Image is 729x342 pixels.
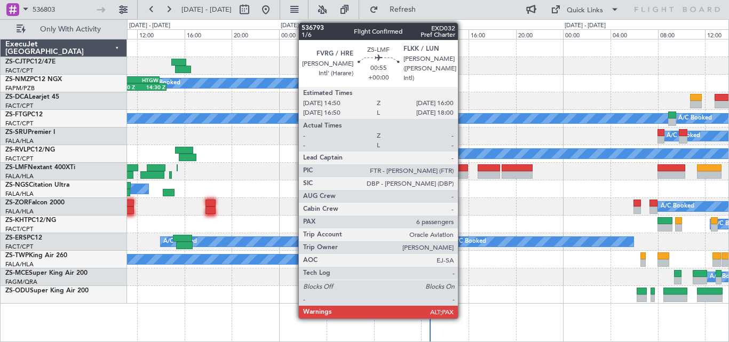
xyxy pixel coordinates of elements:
[5,270,29,276] span: ZS-MCE
[611,29,658,39] div: 04:00
[181,5,232,14] span: [DATE] - [DATE]
[5,260,34,268] a: FALA/HLA
[5,164,28,171] span: ZS-LMF
[5,190,34,198] a: FALA/HLA
[565,21,606,30] div: [DATE] - [DATE]
[469,29,516,39] div: 16:00
[5,67,33,75] a: FACT/CPT
[28,26,113,33] span: Only With Activity
[5,172,34,180] a: FALA/HLA
[33,2,94,18] input: Trip Number
[185,29,232,39] div: 16:00
[5,217,28,224] span: ZS-KHT
[5,288,30,294] span: ZS-ODU
[364,1,429,18] button: Refresh
[5,200,65,206] a: ZS-ZORFalcon 2000
[5,112,43,118] a: ZS-FTGPC12
[5,120,33,128] a: FACT/CPT
[5,235,27,241] span: ZS-ERS
[393,146,427,162] div: A/C Booked
[5,164,75,171] a: ZS-LMFNextant 400XTi
[5,59,56,65] a: ZS-CJTPC12/47E
[232,29,279,39] div: 20:00
[5,252,29,259] span: ZS-TWP
[5,155,33,163] a: FACT/CPT
[567,5,603,16] div: Quick Links
[5,208,34,216] a: FALA/HLA
[516,29,564,39] div: 20:00
[421,29,469,39] div: 12:00
[678,110,712,126] div: A/C Booked
[137,29,185,39] div: 12:00
[5,129,55,136] a: ZS-SRUPremier I
[5,235,42,241] a: ZS-ERSPC12
[327,29,374,39] div: 04:00
[116,84,140,90] div: 10:10 Z
[658,29,706,39] div: 08:00
[5,137,34,145] a: FALA/HLA
[563,29,611,39] div: 00:00
[5,270,88,276] a: ZS-MCESuper King Air 200
[5,94,29,100] span: ZS-DCA
[661,198,694,214] div: A/C Booked
[5,147,55,153] a: ZS-RVLPC12/NG
[5,288,89,294] a: ZS-ODUSuper King Air 200
[439,234,472,250] div: A/C Booked
[5,129,28,136] span: ZS-SRU
[163,234,197,250] div: A/C Booked
[5,84,35,92] a: FAPM/PZB
[5,94,59,100] a: ZS-DCALearjet 45
[5,243,33,251] a: FACT/CPT
[5,147,27,153] span: ZS-RVL
[5,252,67,259] a: ZS-TWPKing Air 260
[12,21,116,38] button: Only With Activity
[5,76,62,83] a: ZS-NMZPC12 NGX
[5,112,27,118] span: ZS-FTG
[374,29,422,39] div: 08:00
[381,6,425,13] span: Refresh
[5,217,56,224] a: ZS-KHTPC12/NG
[545,1,624,18] button: Quick Links
[141,84,165,90] div: 14:30 Z
[5,102,33,110] a: FACT/CPT
[667,128,700,144] div: A/C Booked
[5,182,29,188] span: ZS-NGS
[129,21,170,30] div: [DATE] - [DATE]
[5,278,37,286] a: FAGM/QRA
[5,182,69,188] a: ZS-NGSCitation Ultra
[5,59,26,65] span: ZS-CJT
[281,21,322,30] div: [DATE] - [DATE]
[5,200,28,206] span: ZS-ZOR
[453,234,486,250] div: A/C Booked
[5,76,30,83] span: ZS-NMZ
[5,225,33,233] a: FACT/CPT
[279,29,327,39] div: 00:00
[134,77,159,83] div: HTGW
